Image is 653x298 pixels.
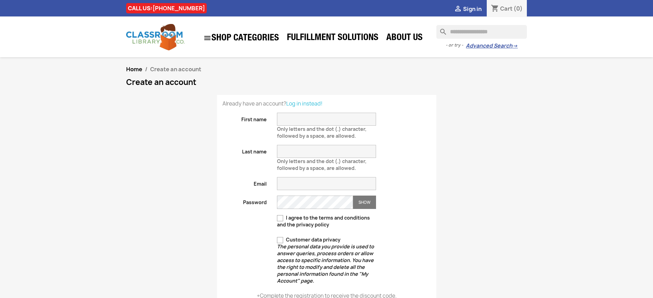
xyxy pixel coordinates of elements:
span: - or try - [446,42,466,49]
label: First name [217,113,272,123]
a: Fulfillment Solutions [283,32,382,45]
div: CALL US: [126,3,207,13]
input: Password input [277,196,353,209]
h1: Create an account [126,78,527,86]
a: [PHONE_NUMBER] [153,4,205,12]
label: Customer data privacy [277,236,376,284]
i:  [454,5,462,13]
i: shopping_cart [491,5,499,13]
span: Only letters and the dot (.) character, followed by a space, are allowed. [277,123,366,139]
img: Classroom Library Company [126,24,184,50]
span: Cart [500,5,512,12]
button: Show [353,196,376,209]
em: The personal data you provide is used to answer queries, process orders or allow access to specif... [277,243,374,284]
a: Advanced Search→ [466,42,518,49]
span: Sign in [463,5,482,13]
i: search [436,25,445,33]
a: Log in instead! [286,100,323,107]
span: → [512,42,518,49]
label: I agree to the terms and conditions and the privacy policy [277,214,376,228]
a: SHOP CATEGORIES [200,30,282,46]
span: Only letters and the dot (.) character, followed by a space, are allowed. [277,155,366,171]
span: Create an account [150,65,201,73]
i:  [203,34,211,42]
label: Last name [217,145,272,155]
span: (0) [513,5,523,12]
p: Already have an account? [222,100,431,107]
label: Password [217,196,272,206]
a: Home [126,65,142,73]
input: Search [436,25,527,39]
a:  Sign in [454,5,482,13]
a: About Us [383,32,426,45]
label: Email [217,177,272,187]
